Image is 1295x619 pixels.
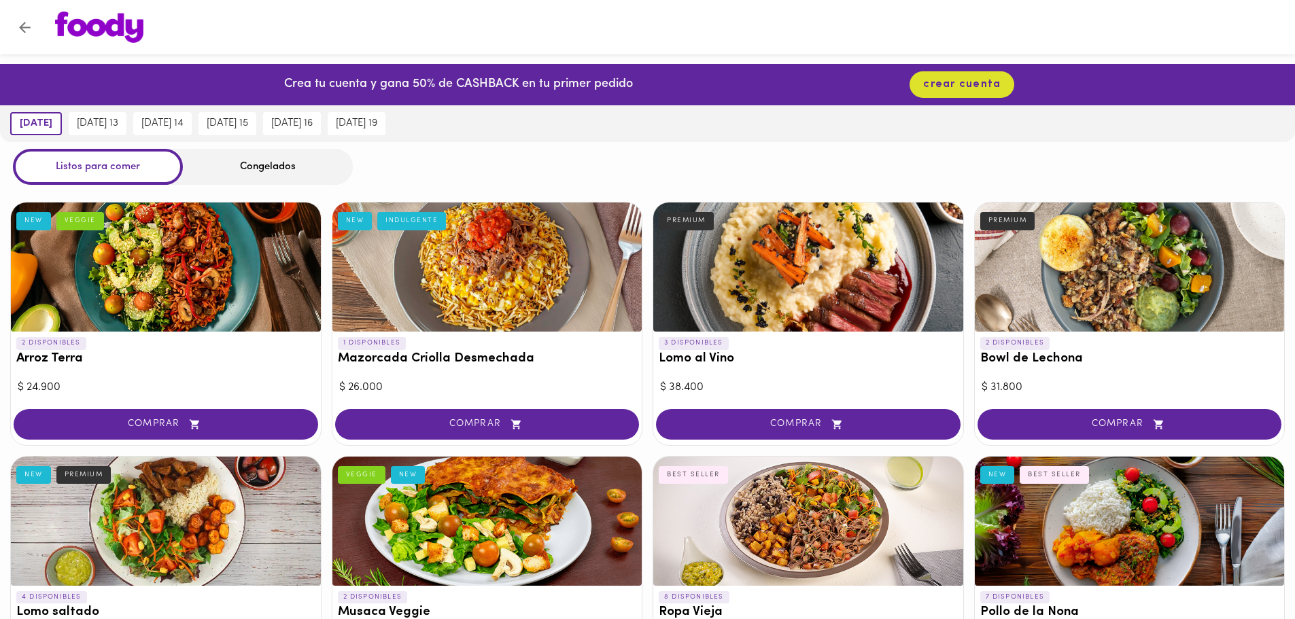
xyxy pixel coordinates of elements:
[183,149,353,185] div: Congelados
[16,352,315,366] h3: Arroz Terra
[263,112,321,135] button: [DATE] 16
[336,118,377,130] span: [DATE] 19
[207,118,248,130] span: [DATE] 15
[659,337,729,349] p: 3 DISPONIBLES
[659,591,729,603] p: 8 DISPONIBLES
[13,149,183,185] div: Listos para comer
[923,78,1001,91] span: crear cuenta
[16,337,86,349] p: 2 DISPONIBLES
[1020,466,1089,484] div: BEST SELLER
[16,212,51,230] div: NEW
[980,337,1050,349] p: 2 DISPONIBLES
[11,202,321,332] div: Arroz Terra
[339,380,636,395] div: $ 26.000
[14,409,318,440] button: COMPRAR
[338,212,373,230] div: NEW
[332,457,642,586] div: Musaca Veggie
[335,409,640,440] button: COMPRAR
[910,71,1014,98] button: crear cuenta
[55,12,143,43] img: logo.png
[16,466,51,484] div: NEW
[656,409,961,440] button: COMPRAR
[1216,540,1281,605] iframe: Messagebird Livechat Widget
[660,380,956,395] div: $ 38.400
[980,352,1279,366] h3: Bowl de Lechona
[659,212,714,230] div: PREMIUM
[141,118,184,130] span: [DATE] 14
[673,419,944,430] span: COMPRAR
[975,202,1285,332] div: Bowl de Lechona
[377,212,446,230] div: INDULGENTE
[338,591,408,603] p: 2 DISPONIBLES
[980,212,1035,230] div: PREMIUM
[20,118,52,130] span: [DATE]
[18,380,314,395] div: $ 24.900
[56,466,111,484] div: PREMIUM
[284,76,633,94] p: Crea tu cuenta y gana 50% de CASHBACK en tu primer pedido
[338,352,637,366] h3: Mazorcada Criolla Desmechada
[56,212,104,230] div: VEGGIE
[980,466,1015,484] div: NEW
[332,202,642,332] div: Mazorcada Criolla Desmechada
[338,337,407,349] p: 1 DISPONIBLES
[659,466,728,484] div: BEST SELLER
[653,457,963,586] div: Ropa Vieja
[352,419,623,430] span: COMPRAR
[980,591,1050,603] p: 7 DISPONIBLES
[16,591,87,603] p: 4 DISPONIBLES
[11,457,321,586] div: Lomo saltado
[133,112,192,135] button: [DATE] 14
[10,112,62,135] button: [DATE]
[975,457,1285,586] div: Pollo de la Nona
[653,202,963,332] div: Lomo al Vino
[31,419,301,430] span: COMPRAR
[271,118,313,130] span: [DATE] 16
[659,352,958,366] h3: Lomo al Vino
[198,112,256,135] button: [DATE] 15
[338,466,385,484] div: VEGGIE
[995,419,1265,430] span: COMPRAR
[982,380,1278,395] div: $ 31.800
[77,118,118,130] span: [DATE] 13
[328,112,385,135] button: [DATE] 19
[978,409,1282,440] button: COMPRAR
[8,11,41,44] button: Volver
[391,466,426,484] div: NEW
[69,112,126,135] button: [DATE] 13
